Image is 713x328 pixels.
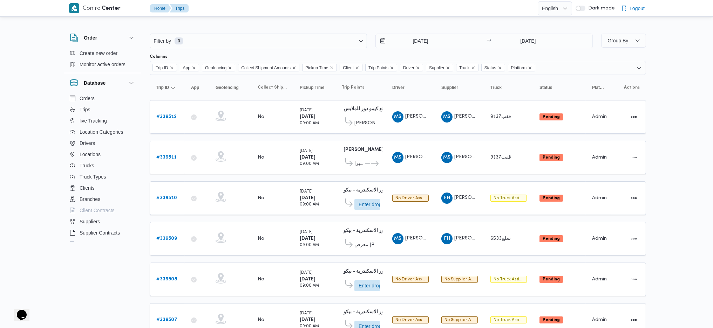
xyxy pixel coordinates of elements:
[80,206,115,215] span: Client Contracts
[156,277,177,281] b: # 339508
[592,236,607,241] span: Admin
[394,233,402,244] span: MS
[429,64,444,72] span: Supplier
[454,236,506,240] span: [PERSON_NAME]ه تربو
[330,66,334,70] button: Remove Pickup Time from selection in this group
[258,236,264,242] div: No
[441,85,458,90] span: Supplier
[403,64,414,72] span: Driver
[628,274,639,285] button: Actions
[481,64,505,71] span: Status
[446,66,450,70] button: Remove Supplier from selection in this group
[444,233,450,244] span: FH
[365,64,397,71] span: Trip Points
[392,276,429,283] span: No Driver Assigned
[589,82,607,93] button: Platform
[156,317,177,322] b: # 339507
[153,82,181,93] button: Trip IDSorted in descending order
[80,117,107,125] span: live Tracking
[355,66,359,70] button: Remove Client from selection in this group
[543,277,560,281] b: Pending
[228,66,232,70] button: Remove Geofencing from selection in this group
[395,277,434,281] span: No driver assigned
[300,236,315,241] b: [DATE]
[67,216,138,227] button: Suppliers
[80,94,95,103] span: Orders
[64,93,141,244] div: Database
[156,236,177,241] b: # 339509
[628,233,639,244] button: Actions
[156,194,177,202] a: #339510
[80,195,100,203] span: Branches
[216,85,239,90] span: Geofencing
[300,284,319,288] small: 09:00 AM
[539,154,563,161] span: Pending
[67,138,138,149] button: Drivers
[205,64,226,72] span: Geofencing
[170,4,189,13] button: Trips
[84,79,106,87] h3: Database
[444,277,487,281] span: No supplier assigned
[69,3,79,13] img: X8yXhbKr1z7QwAAAABJRU5ErkJggg==
[150,54,167,60] label: Columns
[150,34,367,48] button: Filter by0 available filters
[67,93,138,104] button: Orders
[152,64,177,71] span: Trip ID
[156,316,177,324] a: #339507
[80,161,94,170] span: Trucks
[156,196,177,200] b: # 339510
[300,312,313,315] small: [DATE]
[344,107,390,111] b: مصنع كيمو دور للملابس
[585,6,615,11] span: Dark mode
[156,113,177,121] a: #339512
[354,160,364,168] span: قسم شبرا
[300,277,315,281] b: [DATE]
[258,317,264,323] div: No
[344,147,401,152] b: [PERSON_NAME] العباسية
[300,203,319,207] small: 09:00 AM
[601,34,646,48] button: Group By
[80,49,117,57] span: Create new order
[543,237,560,241] b: Pending
[528,66,532,70] button: Remove Platform from selection in this group
[67,59,138,70] button: Monitor active orders
[439,82,481,93] button: Supplier
[175,37,183,44] span: 0 available filters
[302,64,337,71] span: Pickup Time
[592,114,607,119] span: Admin
[508,64,536,71] span: Platform
[471,66,475,70] button: Remove Truck from selection in this group
[405,236,487,240] span: [PERSON_NAME] [PERSON_NAME]
[607,38,628,43] span: Group By
[539,316,563,323] span: Pending
[459,64,470,72] span: Truck
[84,34,97,42] h3: Order
[498,66,502,70] button: Remove Status from selection in this group
[441,111,453,123] div: Muhammad Slah Aldin Said Muhammad
[511,64,527,72] span: Platform
[156,114,177,119] b: # 339512
[241,64,291,72] span: Collect Shipment Amounts
[488,82,530,93] button: Truck
[490,85,502,90] span: Truck
[636,65,642,71] button: Open list of options
[292,66,296,70] button: Remove Collect Shipment Amounts from selection in this group
[405,155,498,159] span: [PERSON_NAME] الدين [PERSON_NAME]
[80,229,120,237] span: Supplier Contracts
[192,66,196,70] button: Remove App from selection in this group
[490,316,527,323] span: No Truck Assigned
[354,199,394,210] button: Enter dropoff details
[494,318,530,322] span: No truck assigned
[300,121,319,125] small: 09:00 AM
[80,60,125,69] span: Monitor active orders
[354,119,380,127] span: [PERSON_NAME] العباسية
[494,277,530,281] span: No truck assigned
[150,4,171,13] button: Home
[67,205,138,216] button: Client Contracts
[67,104,138,115] button: Trips
[443,111,451,123] span: MS
[300,109,313,112] small: [DATE]
[342,85,364,90] span: Trip Points
[258,276,264,282] div: No
[80,150,101,159] span: Locations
